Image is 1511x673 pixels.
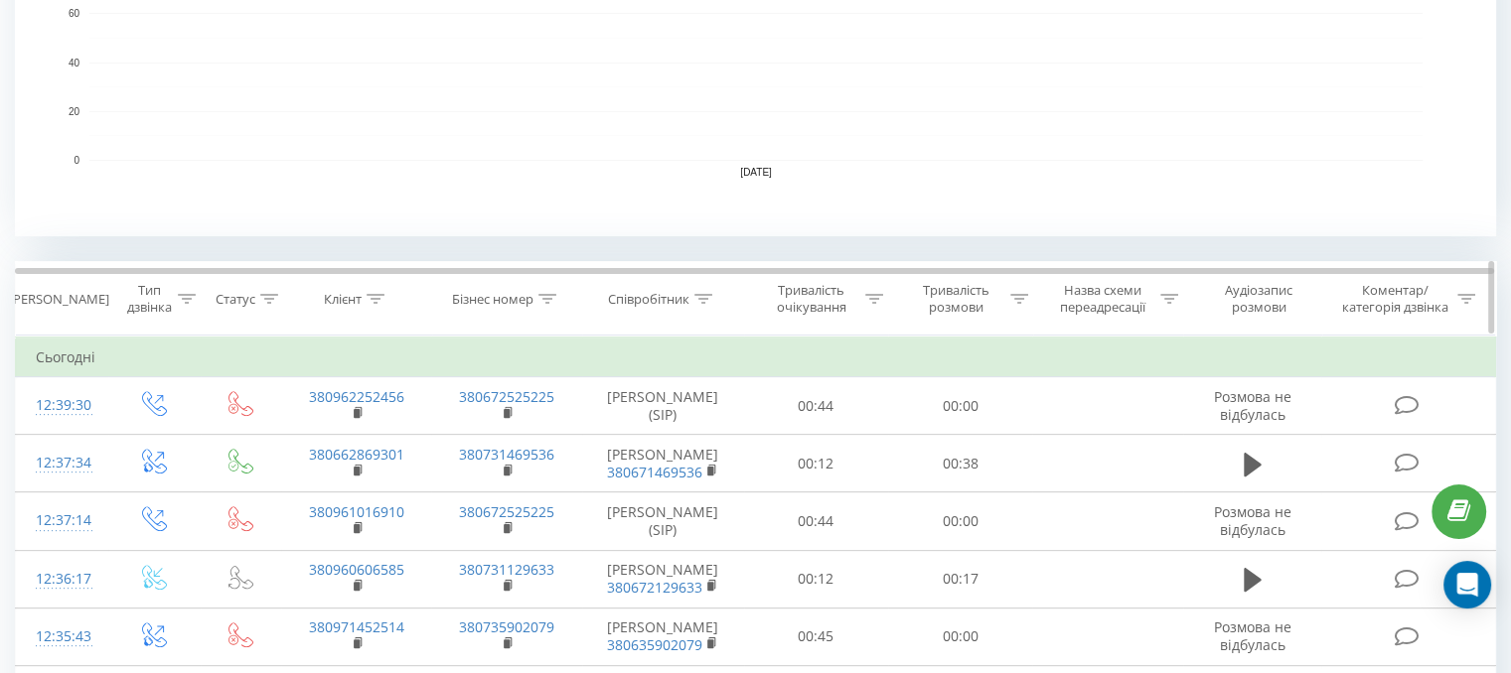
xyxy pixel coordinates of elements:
td: 00:12 [744,435,888,492]
div: 12:36:17 [36,560,88,599]
td: [PERSON_NAME] (SIP) [582,377,744,435]
a: 380731129633 [459,560,554,579]
a: 380962252456 [309,387,404,406]
text: 20 [69,106,80,117]
div: 12:39:30 [36,386,88,425]
div: Статус [216,291,255,308]
td: [PERSON_NAME] [582,607,744,665]
td: [PERSON_NAME] (SIP) [582,492,744,550]
td: 00:17 [888,550,1032,607]
a: 380635902079 [607,635,702,654]
div: [PERSON_NAME] [9,291,109,308]
a: 380672525225 [459,502,554,521]
td: [PERSON_NAME] [582,435,744,492]
a: 380731469536 [459,445,554,464]
div: Коментар/категорія дзвінка [1336,282,1452,316]
div: 12:37:14 [36,501,88,540]
a: 380672525225 [459,387,554,406]
div: Open Intercom Messenger [1443,561,1491,608]
td: 00:12 [744,550,888,607]
a: 380672129633 [607,578,702,597]
div: 12:37:34 [36,444,88,482]
td: 00:44 [744,377,888,435]
td: 00:44 [744,492,888,550]
a: 380960606585 [309,560,404,579]
div: Тип дзвінка [125,282,172,316]
span: Розмова не відбулась [1214,502,1291,539]
text: [DATE] [740,167,772,178]
div: Тривалість розмови [906,282,1005,316]
span: Розмова не відбулась [1214,387,1291,424]
text: 40 [69,58,80,68]
td: Сьогодні [16,337,1496,377]
div: 12:35:43 [36,617,88,656]
a: 380971452514 [309,617,404,636]
div: Співробітник [608,291,689,308]
div: Клієнт [324,291,362,308]
div: Назва схеми переадресації [1051,282,1155,316]
td: [PERSON_NAME] [582,550,744,607]
text: 0 [74,155,79,166]
span: Розмова не відбулась [1214,617,1291,654]
td: 00:00 [888,607,1032,665]
a: 380735902079 [459,617,554,636]
a: 380671469536 [607,463,702,481]
text: 60 [69,9,80,20]
a: 380662869301 [309,445,404,464]
a: 380961016910 [309,502,404,521]
td: 00:38 [888,435,1032,492]
div: Бізнес номер [452,291,533,308]
div: Тривалість очікування [762,282,861,316]
td: 00:00 [888,377,1032,435]
td: 00:00 [888,492,1032,550]
div: Аудіозапис розмови [1201,282,1317,316]
td: 00:45 [744,607,888,665]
